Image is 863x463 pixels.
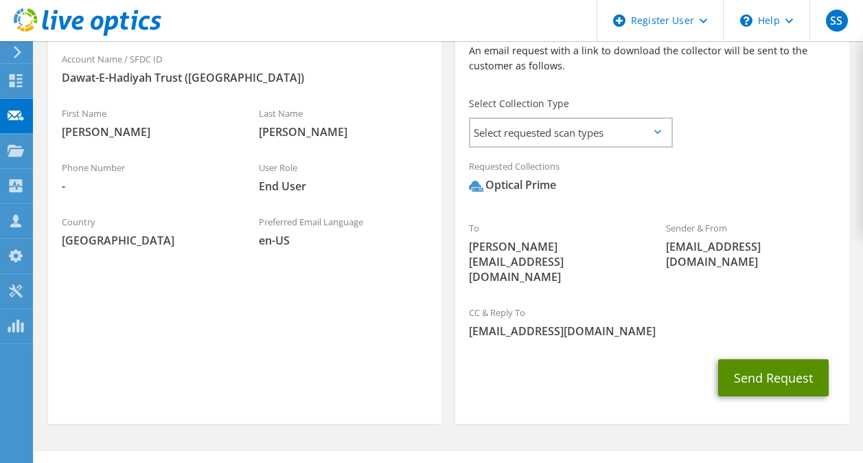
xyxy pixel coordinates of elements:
div: CC & Reply To [455,298,849,346]
svg: \n [740,14,752,27]
span: Select requested scan types [470,119,671,146]
span: - [62,179,231,194]
div: Country [48,207,245,255]
div: Account Name / SFDC ID [48,45,441,92]
span: [PERSON_NAME] [259,124,428,139]
span: [EMAIL_ADDRESS][DOMAIN_NAME] [666,239,836,269]
span: [EMAIL_ADDRESS][DOMAIN_NAME] [469,324,835,339]
div: Optical Prime [469,177,556,193]
button: Send Request [718,359,829,396]
div: User Role [245,153,442,201]
div: Phone Number [48,153,245,201]
div: Last Name [245,99,442,146]
div: Requested Collections [455,152,849,207]
div: Preferred Email Language [245,207,442,255]
p: An email request with a link to download the collector will be sent to the customer as follows. [469,43,835,74]
div: To [455,214,652,291]
span: SS [826,10,848,32]
span: [PERSON_NAME][EMAIL_ADDRESS][DOMAIN_NAME] [469,239,638,284]
div: First Name [48,99,245,146]
label: Select Collection Type [469,97,569,111]
div: Sender & From [652,214,849,276]
span: [PERSON_NAME] [62,124,231,139]
span: en-US [259,233,428,248]
span: End User [259,179,428,194]
span: Dawat-E-Hadiyah Trust ([GEOGRAPHIC_DATA]) [62,70,428,85]
span: [GEOGRAPHIC_DATA] [62,233,231,248]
